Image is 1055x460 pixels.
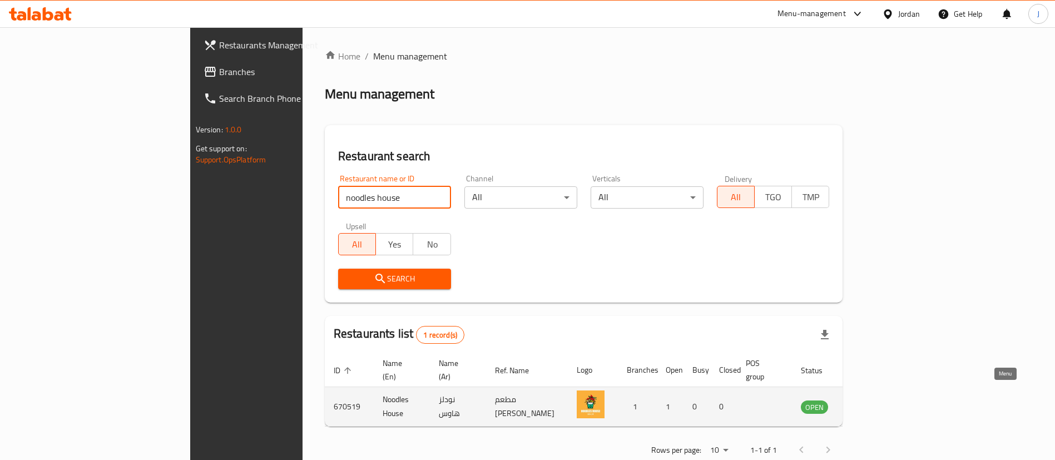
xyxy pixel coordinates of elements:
[338,233,376,255] button: All
[464,186,577,209] div: All
[196,122,223,137] span: Version:
[746,357,779,383] span: POS group
[219,38,358,52] span: Restaurants Management
[365,50,369,63] li: /
[717,186,755,208] button: All
[325,85,434,103] h2: Menu management
[725,175,752,182] label: Delivery
[710,353,737,387] th: Closed
[683,387,710,427] td: 0
[338,269,451,289] button: Search
[439,357,473,383] span: Name (Ar)
[710,387,737,427] td: 0
[486,387,568,427] td: مطعم [PERSON_NAME]
[706,442,732,459] div: Rows per page:
[811,321,838,348] div: Export file
[754,186,792,208] button: TGO
[325,353,889,427] table: enhanced table
[383,357,417,383] span: Name (En)
[418,236,446,253] span: No
[1037,8,1039,20] span: J
[334,325,464,344] h2: Restaurants list
[618,387,657,427] td: 1
[657,353,683,387] th: Open
[898,8,920,20] div: Jordan
[722,189,750,205] span: All
[801,401,828,414] span: OPEN
[334,364,355,377] span: ID
[568,353,618,387] th: Logo
[195,32,366,58] a: Restaurants Management
[219,65,358,78] span: Branches
[791,186,829,208] button: TMP
[801,400,828,414] div: OPEN
[417,330,464,340] span: 1 record(s)
[195,58,366,85] a: Branches
[796,189,825,205] span: TMP
[347,272,442,286] span: Search
[375,233,413,255] button: Yes
[683,353,710,387] th: Busy
[225,122,242,137] span: 1.0.0
[374,387,430,427] td: Noodles House
[343,236,372,253] span: All
[338,186,451,209] input: Search for restaurant name or ID..
[413,233,450,255] button: No
[196,152,266,167] a: Support.OpsPlatform
[495,364,543,377] span: Ref. Name
[219,92,358,105] span: Search Branch Phone
[577,390,605,418] img: Noodles House
[759,189,787,205] span: TGO
[346,222,366,230] label: Upsell
[380,236,409,253] span: Yes
[801,364,837,377] span: Status
[338,148,830,165] h2: Restaurant search
[657,387,683,427] td: 1
[750,443,777,457] p: 1-1 of 1
[325,50,843,63] nav: breadcrumb
[777,7,846,21] div: Menu-management
[618,353,657,387] th: Branches
[373,50,447,63] span: Menu management
[430,387,486,427] td: نودلز هاوس
[195,85,366,112] a: Search Branch Phone
[196,141,247,156] span: Get support on:
[591,186,704,209] div: All
[651,443,701,457] p: Rows per page:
